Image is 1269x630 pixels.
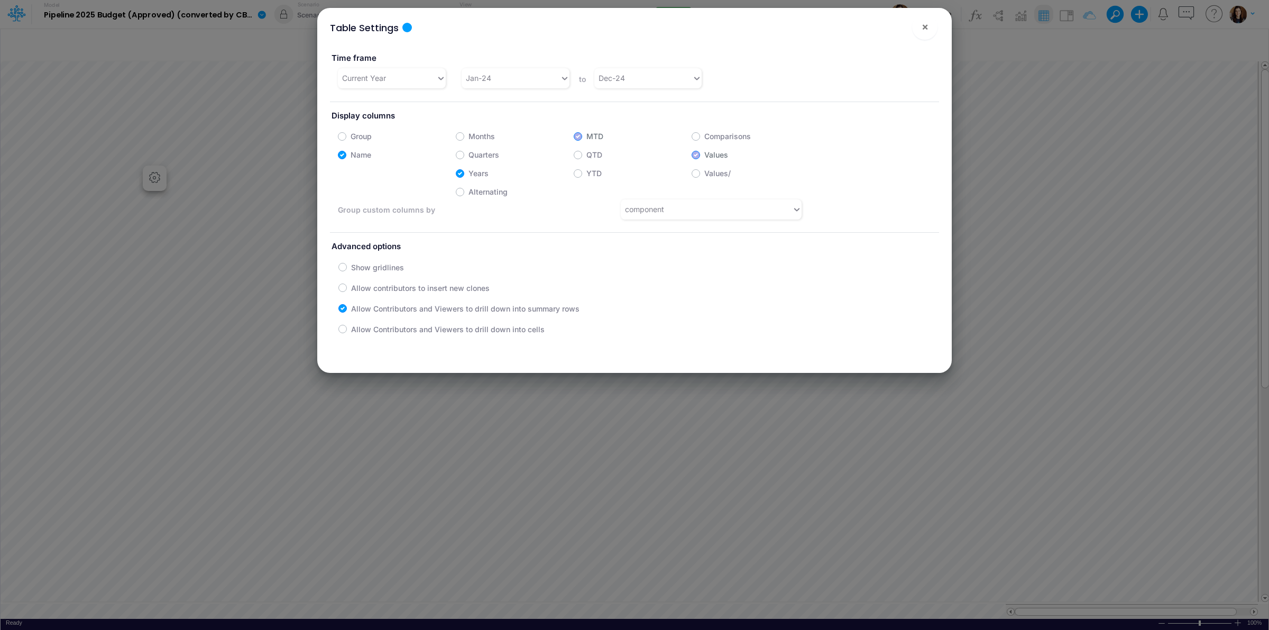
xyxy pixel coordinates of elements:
label: Allow contributors to insert new clones [351,282,490,294]
button: ! [885,23,897,35]
div: Dec-24 [599,72,625,84]
label: Allow Contributors and Viewers to drill down into summary rows [351,303,580,314]
label: Allow Contributors and Viewers to drill down into cells [351,324,545,335]
label: Show gridlines [351,262,404,273]
label: Group [351,131,372,142]
label: Months [468,131,495,142]
label: Advanced options [330,237,939,257]
label: Years [468,168,489,179]
div: Current Year [342,72,386,84]
button: Close [912,14,937,40]
label: Time frame [330,49,627,68]
label: Display columns [330,106,939,126]
div: Table Settings [330,21,399,35]
label: Group custom columns by [338,204,495,215]
span: × [922,20,928,33]
label: MTD [586,131,603,142]
label: QTD [586,149,602,160]
label: to [577,74,586,85]
label: Quarters [468,149,499,160]
div: Jan-24 [466,72,491,84]
label: YTD [586,168,602,179]
label: Values [704,149,728,160]
div: component [625,204,664,215]
label: Name [351,149,371,160]
label: Comparisons [704,131,751,142]
label: Values/ [704,168,731,179]
label: Alternating [468,186,508,197]
div: Tooltip anchor [402,23,412,32]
